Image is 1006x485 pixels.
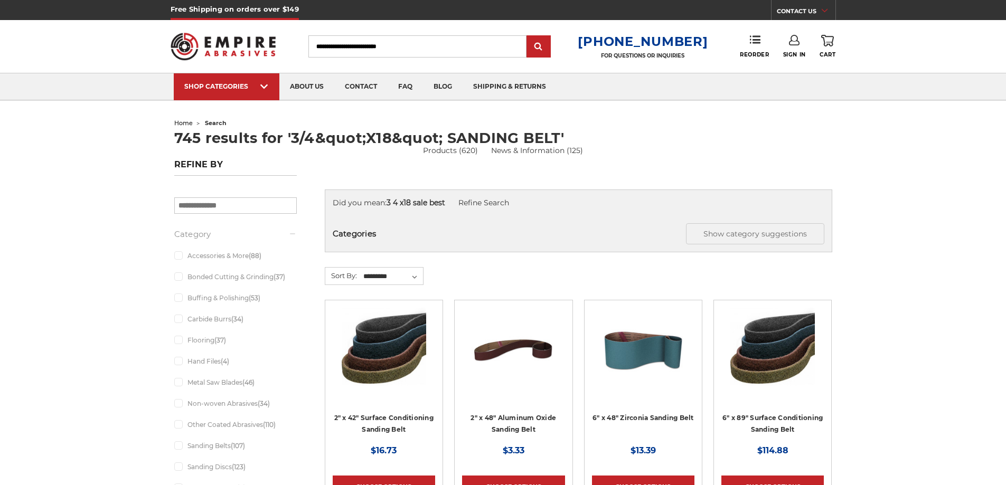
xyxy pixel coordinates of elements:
[174,131,832,145] h1: 745 results for '3/4&quot;X18&quot; SANDING BELT'
[686,223,824,244] button: Show category suggestions
[371,445,397,455] span: $16.73
[578,52,708,59] p: FOR QUESTIONS OR INQUIRIES
[334,414,434,434] a: 2" x 42" Surface Conditioning Sanding Belt
[342,308,426,392] img: 2"x42" Surface Conditioning Sanding Belts
[325,268,357,283] label: Sort By:
[601,308,685,392] img: 6" x 48" Zirconia Sanding Belt
[458,198,509,207] a: Refine Search
[757,445,788,455] span: $114.88
[491,145,583,156] a: News & Information (125)
[740,35,769,58] a: Reorder
[593,414,694,422] a: 6" x 48" Zirconia Sanding Belt
[462,308,565,410] a: 2" x 48" Sanding Belt - Aluminum Oxide
[362,269,423,284] select: Sort By:
[777,5,835,20] a: CONTACT US
[730,308,815,392] img: 6"x89" Surface Conditioning Sanding Belts
[174,119,193,127] a: home
[471,308,556,392] img: 2" x 48" Sanding Belt - Aluminum Oxide
[528,36,549,58] input: Submit
[423,146,478,155] a: Products (620)
[820,35,835,58] a: Cart
[174,159,297,176] h5: Refine by
[333,308,435,410] a: 2"x42" Surface Conditioning Sanding Belts
[463,73,557,100] a: shipping & returns
[184,82,269,90] div: SHOP CATEGORIES
[174,228,297,241] h5: Category
[592,308,694,410] a: 6" x 48" Zirconia Sanding Belt
[783,51,806,58] span: Sign In
[388,73,423,100] a: faq
[578,34,708,49] a: [PHONE_NUMBER]
[333,197,824,208] div: Did you mean:
[721,308,824,410] a: 6"x89" Surface Conditioning Sanding Belts
[503,445,524,455] span: $3.33
[471,414,556,434] a: 2" x 48" Aluminum Oxide Sanding Belt
[171,26,276,67] img: Empire Abrasives
[387,198,445,207] strong: 3 4 x18 sale best
[279,73,334,100] a: about us
[333,223,824,244] h5: Categories
[631,445,656,455] span: $13.39
[205,119,227,127] span: search
[820,51,835,58] span: Cart
[334,73,388,100] a: contact
[722,414,823,434] a: 6" x 89" Surface Conditioning Sanding Belt
[740,51,769,58] span: Reorder
[423,73,463,100] a: blog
